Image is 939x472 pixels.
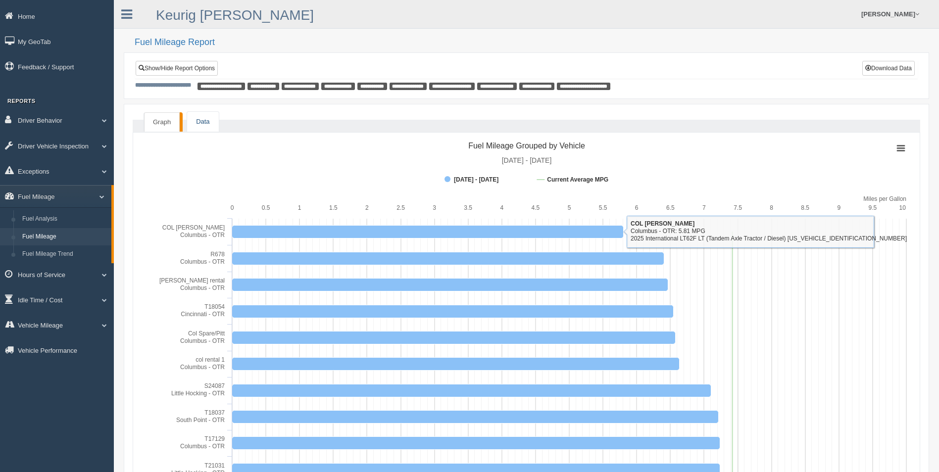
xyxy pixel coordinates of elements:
a: Fuel Mileage [18,228,111,246]
tspan: [DATE] - [DATE] [454,176,498,183]
text: 2.5 [396,204,405,211]
tspan: Little Hocking - OTR [171,390,225,397]
text: 4 [500,204,503,211]
text: 5.5 [599,204,607,211]
a: Data [187,112,218,132]
text: 6.5 [666,204,675,211]
text: 8 [770,204,773,211]
text: 10 [899,204,906,211]
text: 5 [568,204,571,211]
a: Keurig [PERSON_NAME] [156,7,314,23]
tspan: R678 [210,251,225,258]
a: Fuel Analysis [18,210,111,228]
button: Download Data [862,61,915,76]
tspan: Current Average MPG [547,176,608,183]
tspan: [DATE] - [DATE] [502,156,552,164]
text: 7 [702,204,706,211]
text: 6 [635,204,639,211]
text: 4.5 [532,204,540,211]
tspan: col rental 1 [196,356,225,363]
text: 3 [433,204,436,211]
tspan: COL [PERSON_NAME] [162,224,225,231]
text: 3.5 [464,204,472,211]
text: 0.5 [262,204,270,211]
tspan: Cincinnati - OTR [181,311,225,318]
a: Fuel Mileage Trend [18,245,111,263]
text: 1.5 [329,204,338,211]
tspan: [PERSON_NAME] rental [159,277,225,284]
text: 0 [231,204,234,211]
text: 8.5 [801,204,809,211]
tspan: South Point - OTR [176,417,225,424]
tspan: Columbus - OTR [180,337,225,344]
tspan: Columbus - OTR [180,443,225,450]
h2: Fuel Mileage Report [135,38,929,47]
tspan: S24087 [204,382,225,389]
tspan: Columbus - OTR [180,364,225,371]
text: 9 [837,204,840,211]
tspan: T21031 [204,462,225,469]
tspan: Columbus - OTR [180,284,225,291]
text: 1 [298,204,301,211]
tspan: Columbus - OTR [180,232,225,238]
tspan: Fuel Mileage Grouped by Vehicle [468,142,585,150]
text: 9.5 [869,204,877,211]
tspan: T18054 [204,303,225,310]
text: 7.5 [734,204,742,211]
tspan: Col Spare/Pitt [188,330,225,337]
a: Graph [144,112,180,132]
tspan: Columbus - OTR [180,258,225,265]
tspan: T18037 [204,409,225,416]
a: Show/Hide Report Options [136,61,218,76]
tspan: Miles per Gallon [863,195,906,202]
tspan: T17129 [204,435,225,442]
text: 2 [365,204,369,211]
